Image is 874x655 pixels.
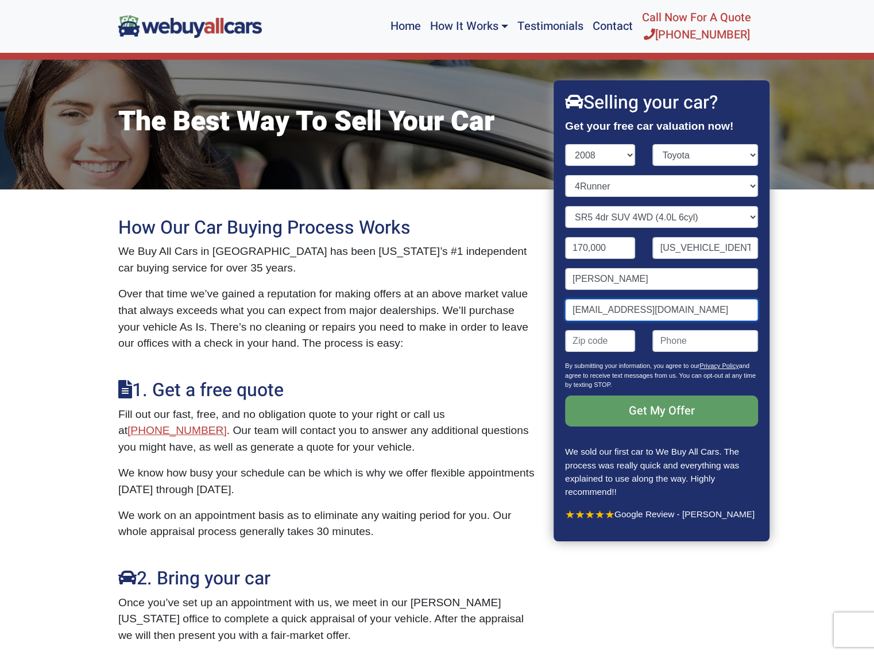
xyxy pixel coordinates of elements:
[699,362,738,369] a: Privacy Policy
[565,120,733,132] strong: Get your free car valuation now!
[118,15,262,37] img: We Buy All Cars in NJ logo
[637,5,756,48] a: Call Now For A Quote[PHONE_NUMBER]
[118,465,537,498] p: We know how busy your schedule can be which is why we offer flexible appointments [DATE] through ...
[588,5,637,48] a: Contact
[565,507,758,521] p: Google Review - [PERSON_NAME]
[565,268,758,290] input: Name
[565,237,636,259] input: Mileage
[118,406,537,456] p: Fill out our fast, free, and no obligation quote to your right or call us at . Our team will cont...
[118,379,537,401] h2: 1. Get a free quote
[127,424,227,436] a: [PHONE_NUMBER]
[513,5,588,48] a: Testimonials
[118,217,537,239] h2: How Our Car Buying Process Works
[386,5,426,48] a: Home
[426,5,513,48] a: How It Works
[118,106,537,139] h1: The Best Way To Sell Your Car
[653,237,759,259] input: VIN (optional)
[565,92,758,114] h2: Selling your car?
[118,595,537,644] p: Once you’ve set up an appointment with us, we meet in our [PERSON_NAME] [US_STATE] office to comp...
[565,396,758,427] input: Get My Offer
[118,507,537,541] p: We work on an appointment basis as to eliminate any waiting period for you. Our whole appraisal p...
[118,568,537,590] h2: 2. Bring your car
[565,361,758,396] p: By submitting your information, you agree to our and agree to receive text messages from us. You ...
[565,445,758,498] p: We sold our first car to We Buy All Cars. The process was really quick and everything was explain...
[565,299,758,321] input: Email
[118,286,537,352] p: Over that time we’ve gained a reputation for making offers at an above market value that always e...
[653,330,759,352] input: Phone
[118,243,537,277] p: We Buy All Cars in [GEOGRAPHIC_DATA] has been [US_STATE]’s #1 independent car buying service for ...
[565,144,758,445] form: Contact form
[565,330,636,352] input: Zip code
